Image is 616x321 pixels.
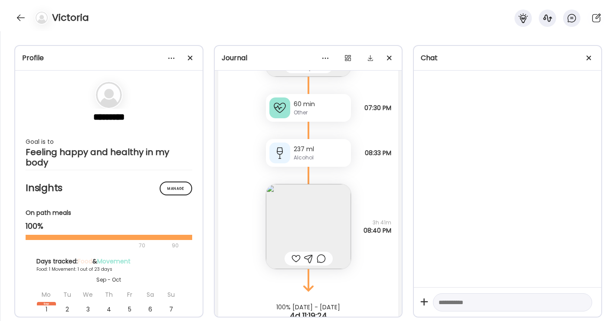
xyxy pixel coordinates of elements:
[99,302,118,317] div: 4
[215,311,402,321] div: 4d 11:19:24
[78,257,92,266] span: Food
[160,182,192,195] div: Manage
[52,11,89,25] h4: Victoria
[26,147,192,168] div: Feeling happy and healthy in my body
[37,287,56,302] div: Mo
[37,302,56,305] div: Sep
[96,82,122,108] img: bg-avatar-default.svg
[365,149,391,157] span: 08:33 PM
[58,302,77,317] div: 2
[58,287,77,302] div: Tu
[26,221,192,231] div: 100%
[22,53,196,63] div: Profile
[141,287,160,302] div: Sa
[26,182,192,195] h2: Insights
[215,304,402,311] div: 100% [DATE] - [DATE]
[294,109,347,117] div: Other
[36,276,181,284] div: Sep - Oct
[364,104,391,112] span: 07:30 PM
[222,53,395,63] div: Journal
[37,302,56,317] div: 1
[421,53,594,63] div: Chat
[294,100,347,109] div: 60 min
[162,302,181,317] div: 7
[364,219,391,227] span: 3h 41m
[26,208,192,217] div: On path meals
[36,257,181,266] div: Days tracked: &
[364,227,391,234] span: 08:40 PM
[36,12,48,24] img: bg-avatar-default.svg
[294,145,347,154] div: 237 ml
[36,266,181,272] div: Food: 1 Movement: 1 out of 23 days
[97,257,131,266] span: Movement
[26,136,192,147] div: Goal is to
[162,287,181,302] div: Su
[294,154,347,162] div: Alcohol
[26,240,169,251] div: 70
[79,302,98,317] div: 3
[171,240,180,251] div: 90
[266,184,351,269] img: images%2FMyhDSnw5DvfxjTlbm1U7w13HTy32%2FSzoeYaFB95zb20j5PTVb%2FmX11ZP2kBVk9eZBfOFvs_240
[141,302,160,317] div: 6
[120,302,139,317] div: 5
[120,287,139,302] div: Fr
[99,287,118,302] div: Th
[79,287,98,302] div: We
